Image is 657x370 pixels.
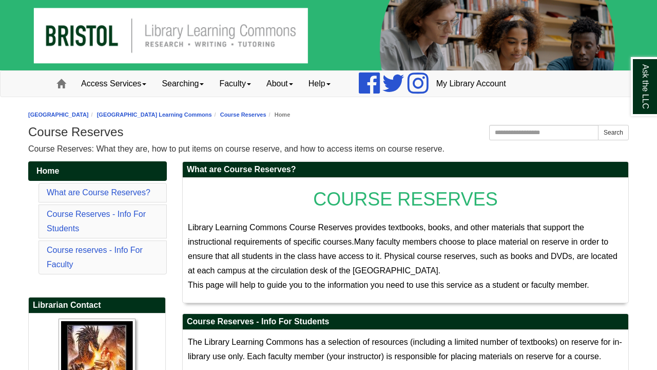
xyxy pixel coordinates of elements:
span: COURSE RESERVES [313,189,497,210]
a: Course Reserves - Info For Students [47,210,146,233]
span: Library Learning Commons Course Reserves provides textbooks, books, and other materials that supp... [188,223,584,246]
a: [GEOGRAPHIC_DATA] Learning Commons [97,112,212,118]
a: My Library Account [429,71,514,97]
span: The Library Learning Commons has a selection of resources (including a limited number of textbook... [188,338,622,361]
button: Search [598,125,629,140]
nav: breadcrumb [28,110,629,120]
span: Many faculty members choose to place material on reserve in order to ensure that all students in ... [188,237,617,275]
h1: Course Reserves [28,125,629,139]
a: Course Reserves [220,112,266,118]
a: Access Services [73,71,154,97]
a: About [259,71,301,97]
span: This page will help to guide you to the information you need to use this service as a student or ... [188,281,589,289]
a: Searching [154,71,211,97]
li: Home [266,110,291,120]
a: Home [28,161,167,181]
h2: Librarian Contact [29,298,165,313]
a: Course reserves - Info For Faculty [47,246,143,269]
a: What are Course Reserves? [47,188,150,197]
span: Course Reserves: What they are, how to put items on course reserve, and how to access items on co... [28,144,445,153]
a: Faculty [211,71,259,97]
a: [GEOGRAPHIC_DATA] [28,112,89,118]
h2: What are Course Reserves? [183,162,628,178]
h2: Course Reserves - Info For Students [183,314,628,330]
span: Home [36,166,59,175]
a: Help [301,71,338,97]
